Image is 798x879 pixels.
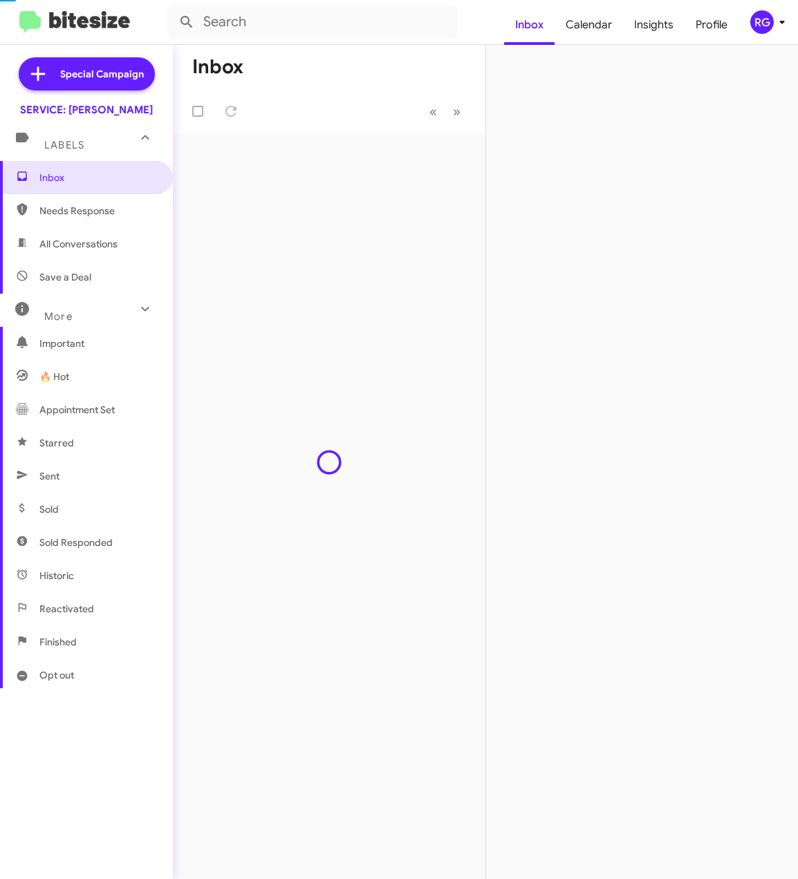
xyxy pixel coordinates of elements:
[39,536,113,549] span: Sold Responded
[39,502,59,516] span: Sold
[453,103,461,120] span: »
[421,97,445,126] button: Previous
[39,602,94,616] span: Reactivated
[44,310,73,323] span: More
[750,10,774,34] div: RG
[39,237,118,251] span: All Conversations
[623,5,685,45] a: Insights
[167,6,458,39] input: Search
[739,10,783,34] button: RG
[60,67,144,81] span: Special Campaign
[39,635,77,649] span: Finished
[39,403,115,417] span: Appointment Set
[39,569,74,583] span: Historic
[39,171,157,185] span: Inbox
[19,57,155,91] a: Special Campaign
[445,97,469,126] button: Next
[555,5,623,45] a: Calendar
[685,5,739,45] a: Profile
[39,370,69,384] span: 🔥 Hot
[39,204,157,218] span: Needs Response
[39,436,74,450] span: Starred
[39,668,74,682] span: Opt out
[39,337,157,350] span: Important
[20,103,153,117] div: SERVICE: [PERSON_NAME]
[44,139,84,151] span: Labels
[422,97,469,126] nav: Page navigation example
[39,270,91,284] span: Save a Deal
[429,103,437,120] span: «
[192,56,243,78] h1: Inbox
[504,5,555,45] a: Inbox
[39,469,59,483] span: Sent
